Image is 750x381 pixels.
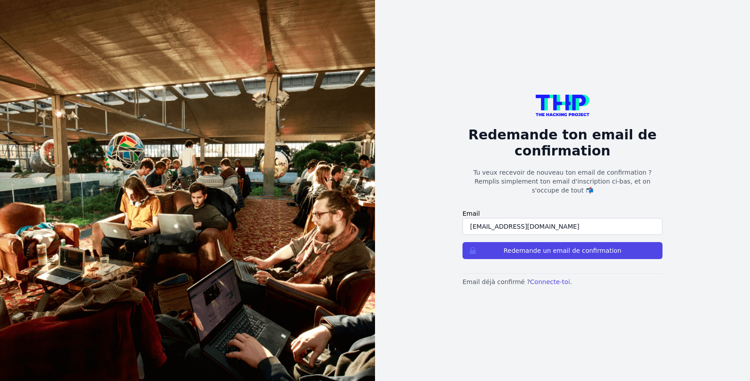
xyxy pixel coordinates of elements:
a: Connecte-toi. [530,278,572,285]
label: Email [462,209,662,218]
button: Redemande un email de confirmation [462,242,662,259]
h1: Redemande ton email de confirmation [462,127,662,159]
p: Email déjà confirmé ? [462,277,662,286]
p: Tu veux recevoir de nouveau ton email de confirmation ? Remplis simplement ton email d'inscriptio... [462,168,662,195]
img: logo [536,95,589,116]
input: Email [462,218,662,235]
